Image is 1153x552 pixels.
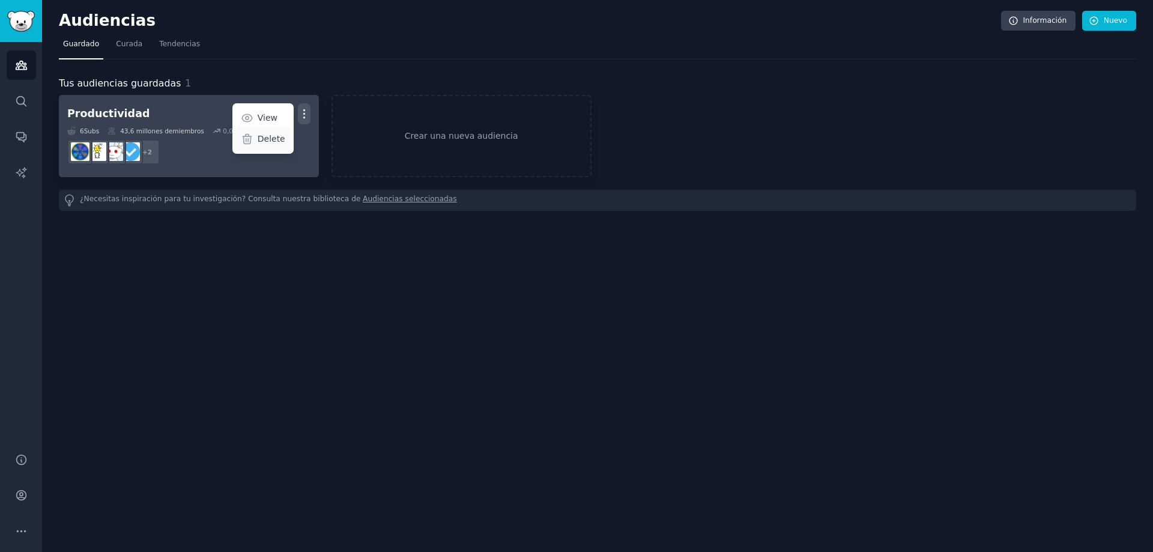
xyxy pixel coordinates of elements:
[59,77,181,89] font: Tus audiencias guardadas
[142,148,148,156] font: +
[7,11,35,32] img: Logotipo de GummySearch
[1104,16,1127,25] font: Nuevo
[148,148,152,156] font: 2
[405,131,518,141] font: Crear una nueva audiencia
[59,95,319,177] a: ProductividadViewDelete6Subs​43,6 millones demiembros0,07%/mes+2ser disciplinadoproductividadtruc...
[80,195,361,203] font: ¿Necesitas inspiración para tu investigación? Consulta nuestra biblioteca de
[112,35,147,59] a: Curada
[59,35,103,59] a: Guardado
[84,127,99,135] font: Subs
[234,106,291,131] a: View
[258,112,277,124] p: View
[363,195,457,203] font: Audiencias seleccionadas
[331,95,592,177] a: Crear una nueva audiencia
[116,40,142,48] font: Curada
[67,108,150,120] font: Productividad
[120,127,172,135] font: 43,6 millones de
[258,133,285,145] p: Delete
[159,40,200,48] font: Tendencias
[185,77,191,89] font: 1
[1023,16,1067,25] font: Información
[172,127,204,135] font: miembros
[1082,11,1136,31] a: Nuevo
[59,11,156,29] font: Audiencias
[80,127,84,135] font: 6
[121,142,140,161] img: ser disciplinado
[155,35,204,59] a: Tendencias
[63,40,99,48] font: Guardado
[71,142,89,161] img: Consejos de LifePro
[363,194,457,207] a: Audiencias seleccionadas
[88,142,106,161] img: trucos de vida
[223,127,237,135] font: 0,07
[1001,11,1076,31] a: Información
[104,142,123,161] img: productividad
